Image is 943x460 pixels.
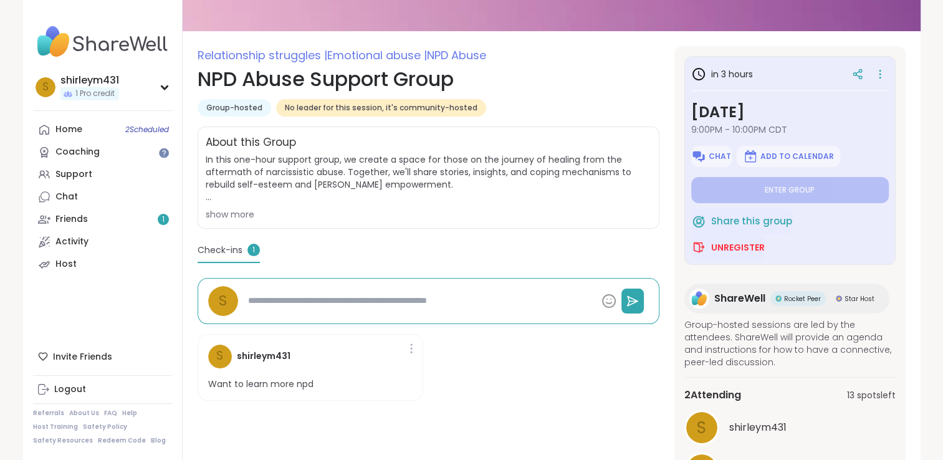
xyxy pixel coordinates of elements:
a: ShareWellShareWellRocket PeerRocket PeerStar HostStar Host [684,284,889,314]
span: s [697,416,706,440]
a: Host Training [33,423,78,431]
div: Activity [55,236,89,248]
div: Host [55,258,77,271]
img: ShareWell Logomark [691,240,706,255]
img: Star Host [836,295,842,302]
img: ShareWell Logomark [691,149,706,164]
span: Add to Calendar [760,151,834,161]
a: Chat [33,186,172,208]
span: Rocket Peer [784,294,821,304]
div: Logout [54,383,86,396]
div: Support [55,168,92,181]
img: ShareWell [689,289,709,309]
button: Chat [691,146,732,167]
a: Safety Resources [33,436,93,445]
img: ShareWell Logomark [691,214,706,229]
div: Invite Friends [33,345,172,368]
a: Safety Policy [83,423,127,431]
span: s [216,347,223,365]
a: Referrals [33,409,64,418]
a: Friends1 [33,208,172,231]
a: Activity [33,231,172,253]
a: About Us [69,409,99,418]
a: Coaching [33,141,172,163]
a: Blog [151,436,166,445]
img: ShareWell Nav Logo [33,20,172,64]
h4: shirleym431 [237,350,290,363]
iframe: Spotlight [159,148,169,158]
span: 1 [162,214,165,225]
a: sshirleym431 [684,410,896,445]
img: Rocket Peer [775,295,782,302]
h3: in 3 hours [691,67,753,82]
span: shirleym431 [729,420,787,435]
span: Unregister [711,241,765,254]
span: NPD Abuse [427,47,486,63]
a: Support [33,163,172,186]
h1: NPD Abuse Support Group [198,64,659,94]
a: Logout [33,378,172,401]
div: Friends [55,213,88,226]
div: Home [55,123,82,136]
span: Check-ins [198,244,242,257]
a: Redeem Code [98,436,146,445]
button: Add to Calendar [737,146,840,167]
div: Coaching [55,146,100,158]
span: Emotional abuse | [327,47,427,63]
span: Enter group [765,185,815,195]
div: Chat [55,191,78,203]
span: 9:00PM - 10:00PM CDT [691,123,889,136]
span: Group-hosted sessions are led by the attendees. ShareWell will provide an agenda and instructions... [684,319,896,368]
span: No leader for this session, it's community-hosted [285,103,477,113]
span: s [219,290,227,312]
span: Star Host [845,294,874,304]
span: 13 spots left [847,389,896,402]
span: 2 Attending [684,388,741,403]
span: 1 Pro credit [75,89,115,99]
a: Home2Scheduled [33,118,172,141]
a: Host [33,253,172,276]
div: shirleym431 [60,74,119,87]
button: Unregister [691,234,765,261]
div: show more [206,208,651,221]
span: Share this group [711,214,792,229]
span: 2 Scheduled [125,125,169,135]
img: ShareWell Logomark [743,149,758,164]
span: In this one-hour support group, we create a space for those on the journey of healing from the af... [206,153,651,203]
a: Help [122,409,137,418]
span: 1 [247,244,260,256]
span: Chat [709,151,731,161]
span: s [42,79,49,95]
span: Relationship struggles | [198,47,327,63]
span: ShareWell [714,291,765,306]
button: Share this group [691,208,792,234]
p: Want to learn more npd [208,378,314,391]
h3: [DATE] [691,101,889,123]
h2: About this Group [206,135,296,151]
button: Enter group [691,177,889,203]
span: Group-hosted [206,103,262,113]
a: FAQ [104,409,117,418]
